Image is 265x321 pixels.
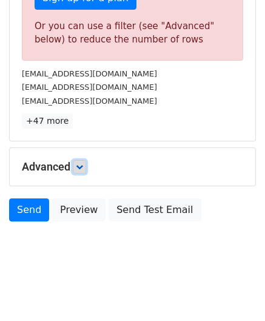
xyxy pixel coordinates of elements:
h5: Advanced [22,160,243,174]
small: [EMAIL_ADDRESS][DOMAIN_NAME] [22,83,157,92]
div: Or you can use a filter (see "Advanced" below) to reduce the number of rows [35,19,230,47]
a: Send [9,198,49,221]
a: Send Test Email [109,198,201,221]
a: Preview [52,198,106,221]
iframe: Chat Widget [204,263,265,321]
a: +47 more [22,113,73,129]
small: [EMAIL_ADDRESS][DOMAIN_NAME] [22,69,157,78]
small: [EMAIL_ADDRESS][DOMAIN_NAME] [22,96,157,106]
